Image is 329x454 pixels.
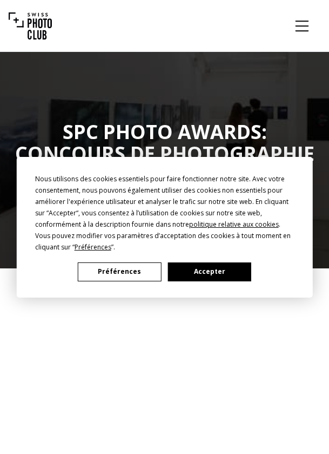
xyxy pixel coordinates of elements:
button: Préférences [78,262,161,281]
div: Nous utilisons des cookies essentiels pour faire fonctionner notre site. Avec votre consentement,... [35,173,294,253]
div: Cookie Consent Prompt [16,157,312,298]
span: Préférences [75,242,111,252]
button: Accepter [167,262,251,281]
span: politique relative aux cookies [189,220,279,229]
